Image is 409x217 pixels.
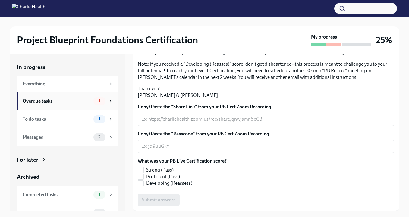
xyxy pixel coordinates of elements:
[23,191,91,198] div: Completed tasks
[23,134,91,141] div: Messages
[17,156,38,164] div: For later
[23,209,91,216] div: Messages
[23,98,91,104] div: Overdue tasks
[138,131,394,137] label: Copy/Paste the "Passcode" from your PB Cert Zoom Recording
[95,99,104,103] span: 1
[94,210,105,215] span: 0
[138,158,227,164] label: What was your PB Live Certification score?
[146,167,174,173] span: Strong (Pass)
[376,35,392,45] h3: 25%
[23,81,105,87] div: Everything
[138,85,394,99] p: Thank you! [PERSON_NAME] & [PERSON_NAME]
[17,173,118,181] a: Archived
[17,34,198,46] h2: Project Blueprint Foundations Certification
[95,117,104,121] span: 1
[17,92,118,110] a: Overdue tasks1
[146,173,180,180] span: Proficient (Pass)
[17,110,118,128] a: To do tasks1
[95,135,104,139] span: 2
[17,156,118,164] a: For later
[17,128,118,146] a: Messages2
[138,61,394,81] p: Note: if you received a "Developing (Reasses)" score, don't get disheartened--this process is mea...
[311,34,337,40] strong: My progress
[23,116,91,122] div: To do tasks
[17,76,118,92] a: Everything
[146,180,192,187] span: Developing (Reassess)
[17,186,118,204] a: Completed tasks1
[95,192,104,197] span: 1
[12,4,46,13] img: CharlieHealth
[17,63,118,71] a: In progress
[138,104,394,110] label: Copy/Paste the "Share Link" from your PB Cert Zoom Recording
